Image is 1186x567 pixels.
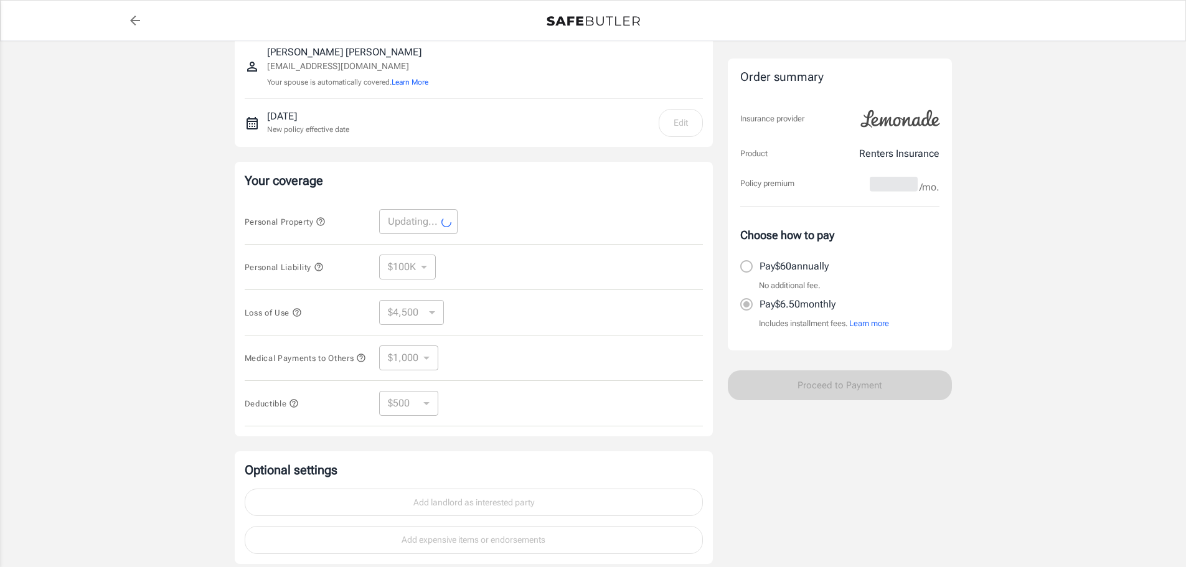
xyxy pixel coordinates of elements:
button: Personal Liability [245,260,324,274]
p: [PERSON_NAME] [PERSON_NAME] [267,45,428,60]
p: Choose how to pay [740,227,939,243]
p: Product [740,148,768,160]
p: Pay $60 annually [760,259,829,274]
span: Personal Liability [245,263,324,272]
span: Personal Property [245,217,326,227]
p: [DATE] [267,109,349,124]
p: Optional settings [245,461,703,479]
p: Insurance provider [740,113,804,125]
a: back to quotes [123,8,148,33]
svg: New policy start date [245,116,260,131]
button: Learn more [849,317,889,330]
div: Order summary [740,68,939,87]
p: New policy effective date [267,124,349,135]
span: Medical Payments to Others [245,354,367,363]
button: Medical Payments to Others [245,350,367,365]
p: Your spouse is automatically covered. [267,77,428,88]
img: Back to quotes [547,16,640,26]
img: Lemonade [854,101,947,136]
button: Learn More [392,77,428,88]
button: Loss of Use [245,305,302,320]
p: Includes installment fees. [759,317,889,330]
p: Your coverage [245,172,703,189]
button: Personal Property [245,214,326,229]
p: [EMAIL_ADDRESS][DOMAIN_NAME] [267,60,428,73]
p: No additional fee. [759,279,821,292]
p: Policy premium [740,177,794,190]
p: Pay $6.50 monthly [760,297,835,312]
button: Deductible [245,396,299,411]
span: /mo. [920,179,939,196]
svg: Insured person [245,59,260,74]
span: Deductible [245,399,299,408]
span: Loss of Use [245,308,302,317]
p: Renters Insurance [859,146,939,161]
